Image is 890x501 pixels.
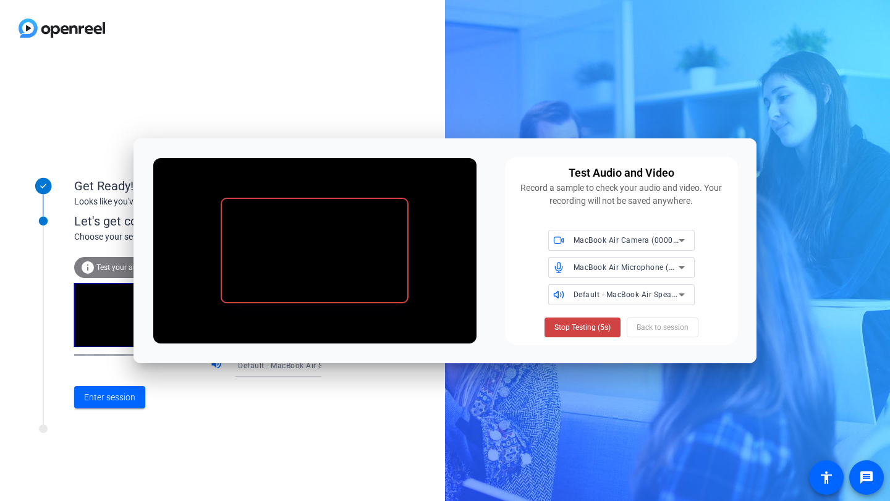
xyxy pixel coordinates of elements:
span: Test your audio and video [96,263,182,272]
span: Default - MacBook Air Speakers (Built-in) [238,360,384,370]
mat-icon: message [859,470,874,485]
span: MacBook Air Microphone (Built-in) [574,262,697,272]
span: Stop Testing (5s) [554,322,611,333]
span: Enter session [84,391,135,404]
div: Test Audio and Video [569,164,674,182]
div: Let's get connected. [74,212,347,230]
mat-icon: accessibility [819,470,834,485]
span: Default - MacBook Air Speakers (Built-in) [574,289,720,299]
div: Choose your settings [74,230,347,243]
div: Record a sample to check your audio and video. Your recording will not be saved anywhere. [512,182,731,208]
button: Stop Testing (5s) [545,318,621,337]
span: MacBook Air Camera (0000:0001) [574,235,697,245]
div: Looks like you've been invited to join [74,195,321,208]
mat-icon: info [80,260,95,275]
div: Get Ready! [74,177,321,195]
mat-icon: volume_up [210,358,225,373]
